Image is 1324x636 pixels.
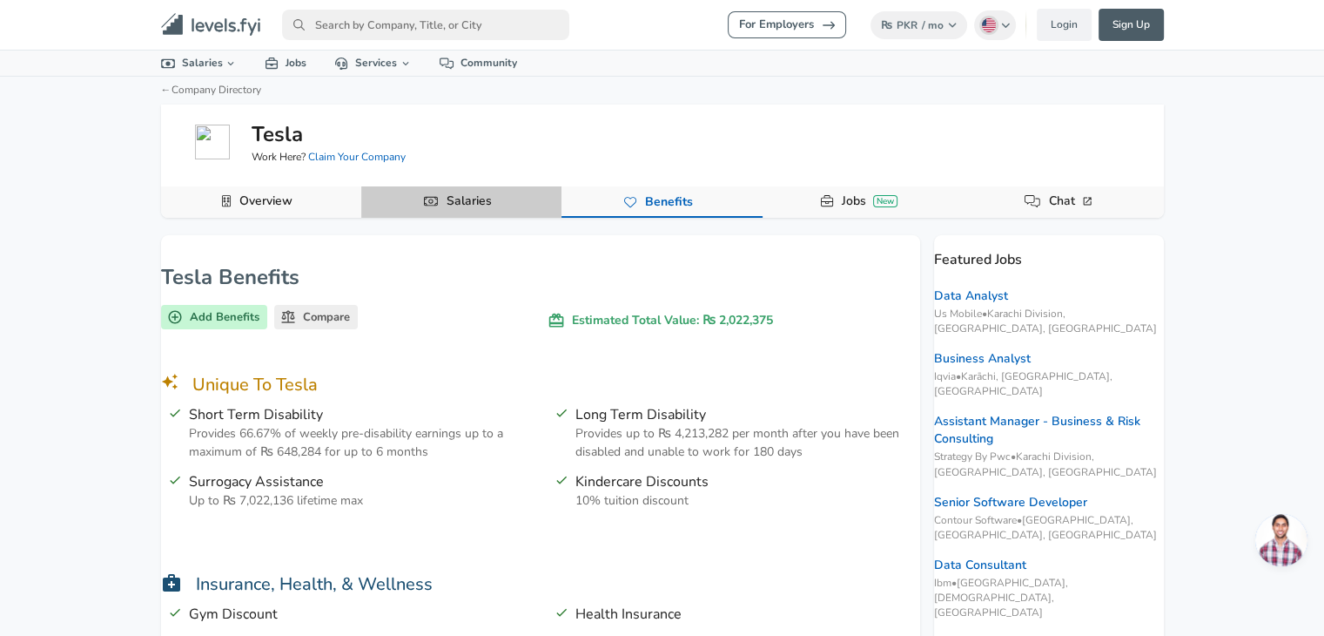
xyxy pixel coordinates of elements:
[934,576,1164,620] span: Ibm • [GEOGRAPHIC_DATA], [DEMOGRAPHIC_DATA], [GEOGRAPHIC_DATA]
[934,350,1031,368] a: Business Analyst
[575,425,899,459] span: Provides up to ₨ 4,213,282 per month after you have been disabled and unable to work for 180 days
[161,305,267,330] button: Add Benefits
[1042,186,1102,216] a: Chat
[161,373,318,396] span: Unique To Tesla
[728,11,846,38] a: For Employers
[189,425,503,459] span: Provides 66.67% of weekly pre-disability earnings up to a maximum of ₨ 648,284 for up to 6 months
[575,405,706,424] a: Long Term Disability
[251,51,320,76] a: Jobs
[320,51,426,76] a: Services
[934,413,1164,448] a: Assistant Manager - Business & Risk Consulting
[881,18,892,32] span: ₨
[140,7,1185,43] nav: primary
[252,150,406,165] span: Work Here?
[274,305,358,330] a: Compare
[934,288,1008,305] a: Data Analyst
[897,18,917,32] span: PKR
[308,150,406,164] a: Claim Your Company
[252,119,303,149] h5: Tesla
[982,18,996,32] img: English (US)
[575,492,689,509] span: 10% tuition discount
[161,83,261,97] a: ←Company Directory
[870,11,968,39] button: ₨PKR/ mo
[189,492,363,509] span: Up to ₨ 7,022,136 lifetime max
[873,195,897,207] div: New
[934,307,1164,336] span: Us Mobile • Karachi Division, [GEOGRAPHIC_DATA], [GEOGRAPHIC_DATA]
[835,186,904,216] a: JobsNew
[934,557,1026,574] a: Data Consultant
[575,605,682,624] a: Health Insurance
[189,405,323,424] a: Short Term Disability
[189,605,278,624] a: Gym Discount
[575,472,709,491] a: Kindercare Discounts
[147,51,252,76] a: Salaries
[934,369,1164,399] span: Iqvia • Karāchi, [GEOGRAPHIC_DATA], [GEOGRAPHIC_DATA]
[1099,9,1164,41] a: Sign Up
[161,572,433,596] span: Insurance, Health, & Wellness
[282,10,569,40] input: Search by Company, Title, or City
[934,494,1087,511] a: Senior Software Developer
[1255,514,1307,566] div: Open chat
[934,235,1164,270] p: Featured Jobs
[548,312,920,329] p: Estimated Total Value: ₨ 2,022,375
[189,472,324,491] a: Surrogacy Assistance
[922,18,944,32] span: / mo
[232,186,299,216] a: Overview
[1037,9,1092,41] a: Login
[161,186,1164,218] div: Company Data Navigation
[426,51,531,76] a: Community
[934,450,1164,479] span: Strategy By Pwc • Karachi Division, [GEOGRAPHIC_DATA], [GEOGRAPHIC_DATA]
[161,263,920,291] h1: Tesla Benefits
[440,186,499,216] a: Salaries
[974,10,1016,40] button: English (US)
[195,125,230,159] img: tesla.com
[638,187,700,217] a: Benefits
[934,513,1164,543] span: Contour Software • [GEOGRAPHIC_DATA], [GEOGRAPHIC_DATA], [GEOGRAPHIC_DATA]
